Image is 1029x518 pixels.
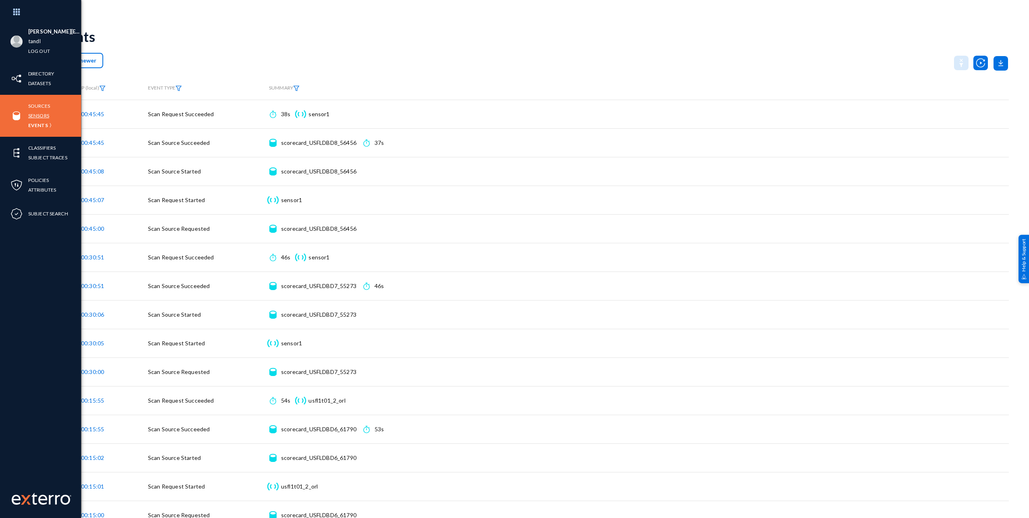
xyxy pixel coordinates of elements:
[81,454,104,461] span: 00:15:02
[1021,274,1027,279] img: help_support.svg
[57,85,106,91] span: TIMESTAMP (local)
[281,454,356,462] div: scorecard_USFLDBD6_61790
[81,426,104,432] span: 00:15:55
[294,110,307,118] img: icon-sensor.svg
[269,425,276,433] img: icon-source.svg
[10,36,23,48] img: blank-profile-picture.png
[81,225,104,232] span: 00:45:00
[269,85,300,91] span: SUMMARY
[1019,235,1029,283] div: Help & Support
[269,311,276,319] img: icon-source.svg
[28,27,81,37] li: [PERSON_NAME][EMAIL_ADDRESS][PERSON_NAME][DOMAIN_NAME]
[28,209,68,218] a: Subject Search
[281,368,356,376] div: scorecard_USFLDBD7_55273
[81,368,104,375] span: 00:30:00
[81,483,104,490] span: 00:15:01
[269,139,276,147] img: icon-source.svg
[281,225,356,233] div: scorecard_USFLDBD8_56456
[10,147,23,159] img: icon-elements.svg
[281,253,290,261] div: 46s
[281,482,318,491] div: usfl1t01_2_orl
[148,426,210,432] span: Scan Source Succeeded
[270,253,276,261] img: icon-time.svg
[375,282,384,290] div: 46s
[81,311,104,318] span: 00:30:06
[28,153,67,162] a: Subject Traces
[28,143,56,152] a: Classifiers
[28,185,56,194] a: Attributes
[28,111,49,120] a: Sensors
[308,397,345,405] div: usfl1t01_2_orl
[28,121,48,130] a: Events
[81,397,104,404] span: 00:15:55
[28,37,41,46] a: tandl
[270,397,276,405] img: icon-time.svg
[308,110,329,118] div: sensor1
[266,339,279,347] img: icon-sensor.svg
[81,282,104,289] span: 00:30:51
[4,3,29,21] img: app launcher
[281,139,356,147] div: scorecard_USFLDBD8_56456
[148,196,205,203] span: Scan Request Started
[269,225,276,233] img: icon-source.svg
[99,86,106,91] img: icon-filter.svg
[148,368,210,375] span: Scan Source Requested
[175,86,182,91] img: icon-filter.svg
[973,56,988,70] img: icon-utility-autoscan.svg
[375,139,384,147] div: 37s
[148,139,210,146] span: Scan Source Succeeded
[28,79,51,88] a: Datasets
[294,253,307,261] img: icon-sensor.svg
[148,254,214,261] span: Scan Request Succeeded
[281,167,356,175] div: scorecard_USFLDBD8_56456
[148,311,201,318] span: Scan Source Started
[363,282,369,290] img: icon-time.svg
[148,397,214,404] span: Scan Request Succeeded
[269,368,276,376] img: icon-source.svg
[269,454,276,462] img: icon-source.svg
[281,110,290,118] div: 38s
[269,167,276,175] img: icon-source.svg
[375,425,384,433] div: 53s
[281,282,356,290] div: scorecard_USFLDBD7_55273
[281,339,302,347] div: sensor1
[12,493,71,505] img: exterro-work-mark.svg
[81,340,104,347] span: 00:30:05
[148,483,205,490] span: Scan Request Started
[28,69,54,78] a: Directory
[266,196,279,204] img: icon-sensor.svg
[148,85,182,91] span: EVENT TYPE
[21,495,31,505] img: exterro-logo.svg
[269,282,276,290] img: icon-source.svg
[81,168,104,175] span: 00:45:08
[10,73,23,85] img: icon-inventory.svg
[293,86,300,91] img: icon-filter.svg
[10,208,23,220] img: icon-compliance.svg
[81,111,104,117] span: 00:45:45
[28,175,49,185] a: Policies
[148,340,205,347] span: Scan Request Started
[294,397,307,405] img: icon-sensor.svg
[148,282,210,289] span: Scan Source Succeeded
[266,482,279,491] img: icon-sensor.svg
[10,179,23,191] img: icon-policies.svg
[281,425,356,433] div: scorecard_USFLDBD6_61790
[10,110,23,122] img: icon-sources.svg
[281,196,302,204] div: sensor1
[148,111,214,117] span: Scan Request Succeeded
[270,110,276,118] img: icon-time.svg
[148,225,210,232] span: Scan Source Requested
[148,168,201,175] span: Scan Source Started
[281,397,290,405] div: 54s
[363,139,369,147] img: icon-time.svg
[81,254,104,261] span: 00:30:51
[363,425,369,433] img: icon-time.svg
[28,46,50,56] a: Log out
[148,454,201,461] span: Scan Source Started
[81,196,104,203] span: 00:45:07
[308,253,329,261] div: sensor1
[28,101,50,111] a: Sources
[81,139,104,146] span: 00:45:45
[281,311,356,319] div: scorecard_USFLDBD7_55273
